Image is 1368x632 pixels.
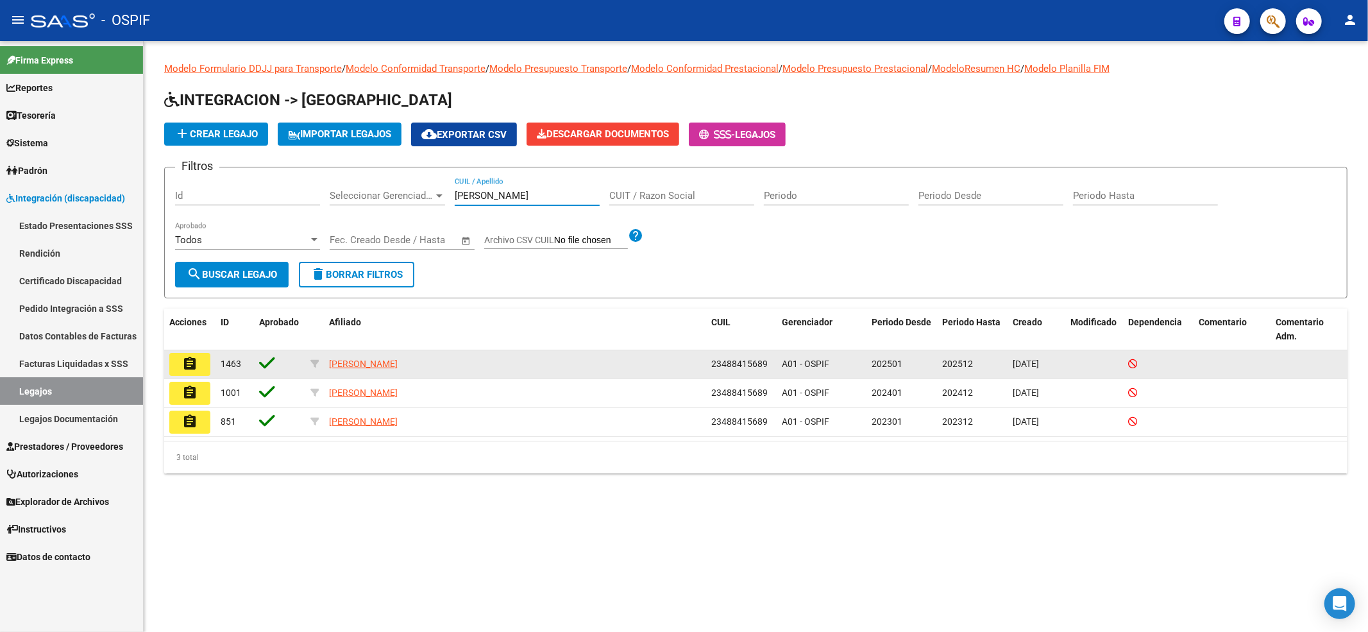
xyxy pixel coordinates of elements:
div: / / / / / / [164,62,1347,474]
button: Exportar CSV [411,123,517,146]
input: End date [383,234,445,246]
span: Comentario Adm. [1276,317,1324,342]
button: Buscar Legajo [175,262,289,287]
button: Crear Legajo [164,123,268,146]
span: IMPORTAR LEGAJOS [288,128,391,140]
button: -Legajos [689,123,786,146]
mat-icon: search [187,266,202,282]
span: - [699,129,735,141]
span: Creado [1013,317,1042,327]
span: Borrar Filtros [310,269,403,280]
span: Acciones [169,317,207,327]
datatable-header-cell: Afiliado [324,309,706,351]
datatable-header-cell: Periodo Hasta [937,309,1008,351]
span: Autorizaciones [6,467,78,481]
input: Archivo CSV CUIL [554,235,628,246]
span: Afiliado [329,317,361,327]
span: 202312 [942,416,973,427]
span: Modificado [1070,317,1117,327]
div: 3 total [164,441,1347,474]
span: 23488415689 [711,388,768,398]
span: [DATE] [1013,388,1039,398]
span: 202301 [872,416,902,427]
span: INTEGRACION -> [GEOGRAPHIC_DATA] [164,91,452,109]
span: Crear Legajo [174,128,258,140]
button: IMPORTAR LEGAJOS [278,123,401,146]
a: ModeloResumen HC [932,63,1020,74]
datatable-header-cell: Gerenciador [777,309,866,351]
mat-icon: assignment [182,356,198,372]
datatable-header-cell: Comentario [1194,309,1271,351]
span: Periodo Desde [872,317,931,327]
span: Prestadores / Proveedores [6,440,123,454]
datatable-header-cell: Dependencia [1123,309,1194,351]
span: Todos [175,234,202,246]
span: Instructivos [6,522,66,536]
mat-icon: delete [310,266,326,282]
a: Modelo Presupuesto Transporte [489,63,627,74]
span: 202512 [942,359,973,369]
a: Modelo Planilla FIM [1024,63,1110,74]
span: [PERSON_NAME] [329,416,398,427]
mat-icon: cloud_download [421,126,437,142]
a: Modelo Presupuesto Prestacional [782,63,928,74]
button: Borrar Filtros [299,262,414,287]
datatable-header-cell: Aprobado [254,309,305,351]
span: [DATE] [1013,359,1039,369]
input: Start date [330,234,371,246]
span: Legajos [735,129,775,141]
button: Open calendar [459,234,474,248]
datatable-header-cell: Acciones [164,309,215,351]
span: - OSPIF [101,6,150,35]
span: 202401 [872,388,902,398]
span: 23488415689 [711,359,768,369]
span: Descargar Documentos [537,128,669,140]
datatable-header-cell: Modificado [1065,309,1123,351]
span: Seleccionar Gerenciador [330,190,434,201]
a: Modelo Conformidad Prestacional [631,63,779,74]
datatable-header-cell: Periodo Desde [866,309,937,351]
span: A01 - OSPIF [782,416,829,427]
div: Open Intercom Messenger [1324,588,1355,619]
span: [PERSON_NAME] [329,359,398,369]
span: Tesorería [6,108,56,123]
span: Datos de contacto [6,550,90,564]
span: 23488415689 [711,416,768,427]
span: Gerenciador [782,317,832,327]
span: Sistema [6,136,48,150]
span: Explorador de Archivos [6,495,109,509]
span: A01 - OSPIF [782,388,829,398]
span: 202412 [942,388,973,398]
h3: Filtros [175,157,219,175]
span: Periodo Hasta [942,317,1001,327]
mat-icon: add [174,126,190,141]
span: Dependencia [1128,317,1182,327]
a: Modelo Formulario DDJJ para Transporte [164,63,342,74]
mat-icon: assignment [182,414,198,429]
span: Archivo CSV CUIL [484,235,554,245]
mat-icon: help [628,228,643,243]
mat-icon: person [1342,12,1358,28]
span: 851 [221,416,236,427]
span: Comentario [1199,317,1247,327]
span: Padrón [6,164,47,178]
a: Modelo Conformidad Transporte [346,63,486,74]
span: Exportar CSV [421,129,507,141]
span: Firma Express [6,53,73,67]
datatable-header-cell: Comentario Adm. [1271,309,1347,351]
span: ID [221,317,229,327]
datatable-header-cell: Creado [1008,309,1065,351]
span: A01 - OSPIF [782,359,829,369]
mat-icon: menu [10,12,26,28]
span: [PERSON_NAME] [329,388,398,398]
span: Reportes [6,81,53,95]
span: 1463 [221,359,241,369]
span: Integración (discapacidad) [6,191,125,205]
span: 1001 [221,388,241,398]
span: 202501 [872,359,902,369]
span: [DATE] [1013,416,1039,427]
span: Buscar Legajo [187,269,277,280]
button: Descargar Documentos [527,123,679,146]
span: Aprobado [259,317,299,327]
mat-icon: assignment [182,385,198,400]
